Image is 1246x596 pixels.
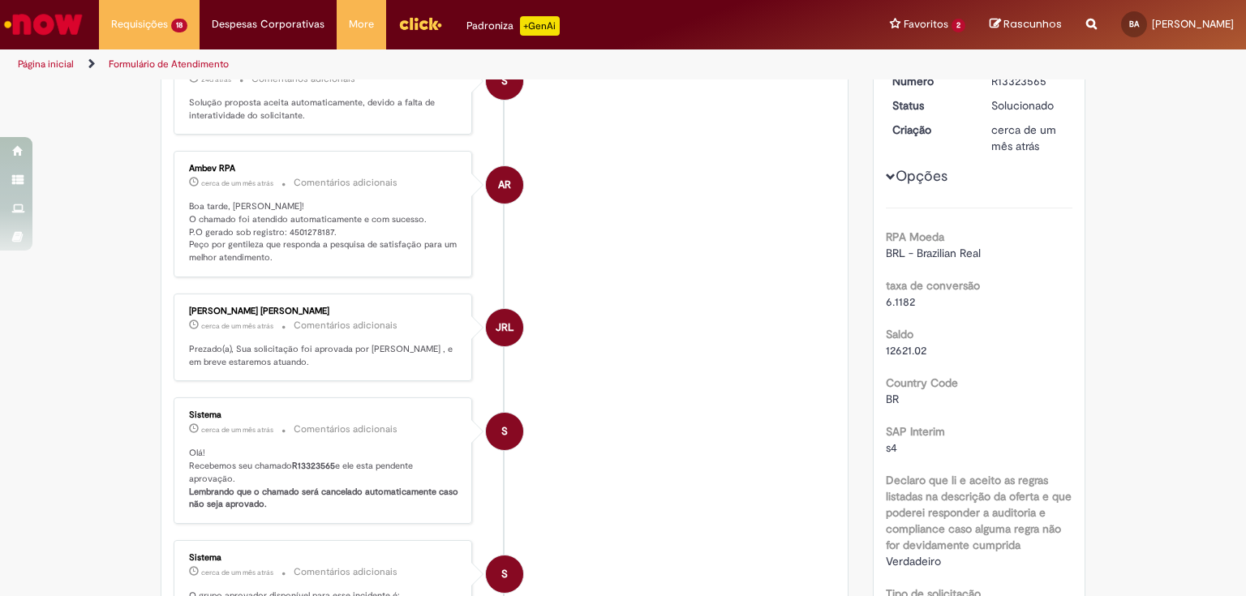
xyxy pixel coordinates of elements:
[201,425,273,435] span: cerca de um mês atrás
[990,17,1062,32] a: Rascunhos
[189,447,459,511] p: Olá! Recebemos seu chamado e ele esta pendente aprovação.
[251,72,355,86] small: Comentários adicionais
[501,62,508,101] span: S
[1152,17,1234,31] span: [PERSON_NAME]
[520,16,560,36] p: +GenAi
[486,413,523,450] div: System
[171,19,187,32] span: 18
[189,410,459,420] div: Sistema
[486,555,523,593] div: System
[991,122,1056,153] time: 25/07/2025 11:51:38
[991,122,1056,153] span: cerca de um mês atrás
[886,554,941,568] span: Verdadeiro
[18,58,74,71] a: Página inicial
[991,73,1067,89] div: R13323565
[501,412,508,451] span: S
[349,16,374,32] span: More
[189,96,459,122] p: Solução proposta aceita automaticamente, devido a falta de interatividade do solicitante.
[212,16,324,32] span: Despesas Corporativas
[189,164,459,174] div: Ambev RPA
[201,321,273,331] span: cerca de um mês atrás
[294,422,397,436] small: Comentários adicionais
[201,178,273,188] time: 25/07/2025 13:52:39
[486,62,523,100] div: System
[886,278,980,293] b: taxa de conversão
[292,460,335,472] b: R13323565
[12,49,818,79] ul: Trilhas de página
[486,309,523,346] div: Jefferson Rodrigues Leite Teixeira
[991,122,1067,154] div: 25/07/2025 11:51:38
[189,307,459,316] div: [PERSON_NAME] [PERSON_NAME]
[466,16,560,36] div: Padroniza
[880,122,980,138] dt: Criação
[1129,19,1139,29] span: BA
[952,19,965,32] span: 2
[201,321,273,331] time: 25/07/2025 13:15:30
[1003,16,1062,32] span: Rascunhos
[496,308,513,347] span: JRL
[886,246,981,260] span: BRL - Brazilian Real
[886,343,926,358] span: 12621.02
[201,568,273,577] span: cerca de um mês atrás
[886,473,1072,552] b: Declaro que li e aceito as regras listadas na descrição da oferta e que poderei responder a audit...
[904,16,948,32] span: Favoritos
[294,319,397,332] small: Comentários adicionais
[486,166,523,204] div: Ambev RPA
[294,565,397,579] small: Comentários adicionais
[886,424,945,439] b: SAP Interim
[886,294,915,309] span: 6.1182
[886,440,897,455] span: s4
[886,375,958,390] b: Country Code
[886,327,913,341] b: Saldo
[201,425,273,435] time: 25/07/2025 11:51:52
[189,553,459,563] div: Sistema
[886,392,899,406] span: BR
[109,58,229,71] a: Formulário de Atendimento
[189,200,459,264] p: Boa tarde, [PERSON_NAME]! O chamado foi atendido automaticamente e com sucesso. P.O gerado sob re...
[880,97,980,114] dt: Status
[880,73,980,89] dt: Número
[189,486,461,511] b: Lembrando que o chamado será cancelado automaticamente caso não seja aprovado.
[991,97,1067,114] div: Solucionado
[294,176,397,190] small: Comentários adicionais
[201,75,231,84] span: 24d atrás
[2,8,85,41] img: ServiceNow
[498,165,511,204] span: AR
[201,568,273,577] time: 25/07/2025 11:51:48
[201,75,231,84] time: 04/08/2025 11:52:39
[398,11,442,36] img: click_logo_yellow_360x200.png
[501,555,508,594] span: S
[111,16,168,32] span: Requisições
[201,178,273,188] span: cerca de um mês atrás
[189,343,459,368] p: Prezado(a), Sua solicitação foi aprovada por [PERSON_NAME] , e em breve estaremos atuando.
[886,229,944,244] b: RPA Moeda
